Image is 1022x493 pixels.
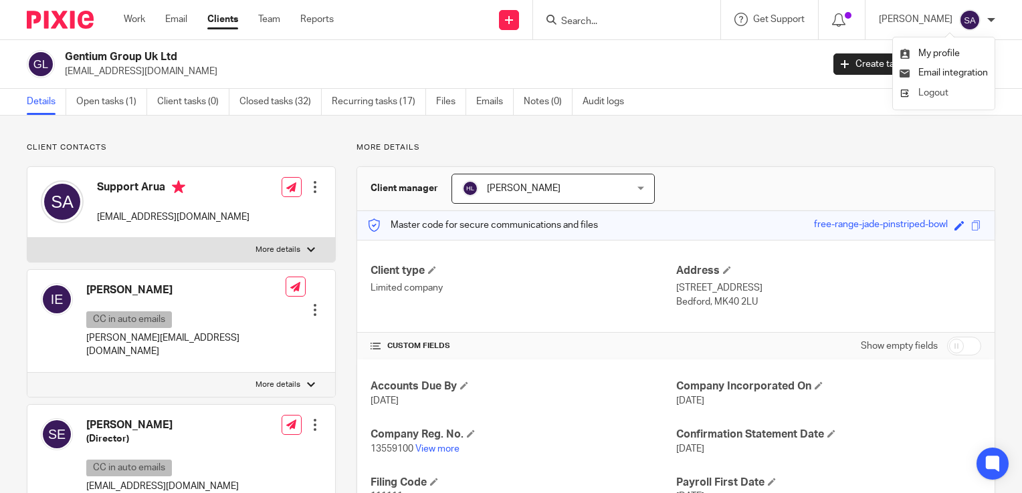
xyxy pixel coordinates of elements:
[41,283,73,315] img: svg%3E
[900,68,988,77] a: Email integration
[371,264,676,278] h4: Client type
[676,281,981,295] p: [STREET_ADDRESS]
[27,89,66,115] a: Details
[753,15,805,24] span: Get Support
[255,379,300,390] p: More details
[879,13,952,26] p: [PERSON_NAME]
[76,89,147,115] a: Open tasks (1)
[833,53,911,75] a: Create task
[676,476,981,490] h4: Payroll First Date
[258,13,280,26] a: Team
[255,244,300,255] p: More details
[676,379,981,393] h4: Company Incorporated On
[165,13,187,26] a: Email
[86,283,286,297] h4: [PERSON_NAME]
[207,13,238,26] a: Clients
[86,432,239,446] h5: (Director)
[371,428,676,442] h4: Company Reg. No.
[900,49,960,58] a: My profile
[371,281,676,295] p: Limited company
[332,89,426,115] a: Recurring tasks (17)
[172,180,185,194] i: Primary
[239,89,322,115] a: Closed tasks (32)
[462,180,478,196] img: svg%3E
[918,88,948,98] span: Logout
[371,476,676,490] h4: Filing Code
[676,295,981,309] p: Bedford, MK40 2LU
[487,184,560,193] span: [PERSON_NAME]
[436,89,466,115] a: Files
[476,89,514,115] a: Emails
[86,460,172,476] p: CC in auto emails
[676,444,704,454] span: [DATE]
[814,218,948,233] div: free-range-jade-pinstriped-bowl
[900,84,988,103] a: Logout
[371,341,676,351] h4: CUSTOM FIELDS
[676,396,704,405] span: [DATE]
[918,49,960,58] span: My profile
[97,180,249,197] h4: Support Arua
[86,311,172,328] p: CC in auto emails
[676,264,981,278] h4: Address
[583,89,634,115] a: Audit logs
[86,418,239,432] h4: [PERSON_NAME]
[27,142,336,153] p: Client contacts
[356,142,995,153] p: More details
[918,68,988,77] span: Email integration
[97,210,249,224] p: [EMAIL_ADDRESS][DOMAIN_NAME]
[41,180,84,223] img: svg%3E
[861,339,938,353] label: Show empty fields
[371,396,399,405] span: [DATE]
[157,89,229,115] a: Client tasks (0)
[371,379,676,393] h4: Accounts Due By
[27,50,55,78] img: svg%3E
[524,89,573,115] a: Notes (0)
[124,13,145,26] a: Work
[367,218,598,232] p: Master code for secure communications and files
[300,13,334,26] a: Reports
[371,182,438,195] h3: Client manager
[86,480,239,493] p: [EMAIL_ADDRESS][DOMAIN_NAME]
[65,65,813,78] p: [EMAIL_ADDRESS][DOMAIN_NAME]
[41,418,73,450] img: svg%3E
[86,331,286,359] p: [PERSON_NAME][EMAIL_ADDRESS][DOMAIN_NAME]
[959,9,981,31] img: svg%3E
[65,50,663,64] h2: Gentium Group Uk Ltd
[560,16,680,28] input: Search
[415,444,459,454] a: View more
[676,428,981,442] h4: Confirmation Statement Date
[27,11,94,29] img: Pixie
[371,444,413,454] span: 13559100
